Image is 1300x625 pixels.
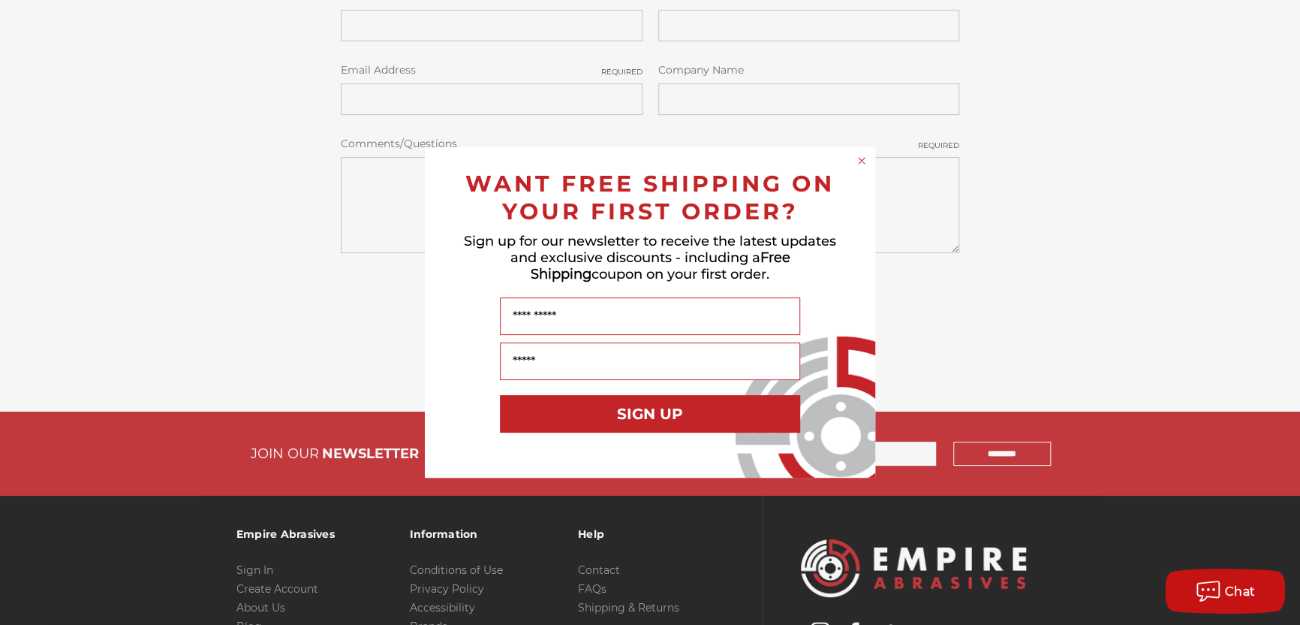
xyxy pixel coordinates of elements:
button: SIGN UP [500,395,800,433]
span: WANT FREE SHIPPING ON YOUR FIRST ORDER? [465,170,835,225]
span: Chat [1225,584,1256,599]
span: Free Shipping [531,249,790,282]
button: Close dialog [854,153,869,168]
span: Sign up for our newsletter to receive the latest updates and exclusive discounts - including a co... [464,233,836,282]
button: Chat [1165,569,1285,614]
